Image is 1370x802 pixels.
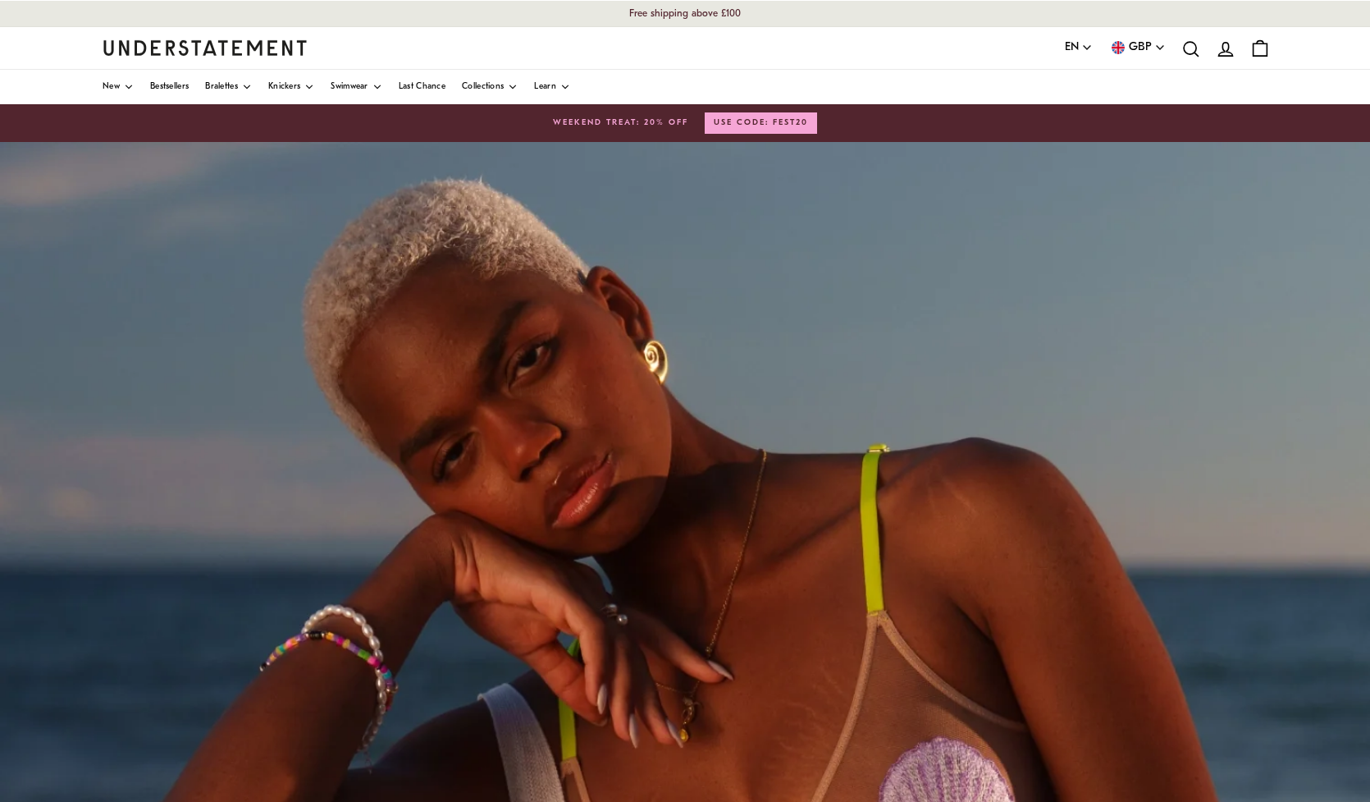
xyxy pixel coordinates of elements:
span: WEEKEND TREAT: 20% OFF [553,117,688,130]
a: Understatement Homepage [103,40,308,55]
a: Knickers [268,70,314,104]
span: New [103,83,120,91]
span: EN [1065,39,1079,57]
span: Swimwear [331,83,368,91]
a: Bralettes [205,70,252,104]
a: Collections [462,70,518,104]
span: Bralettes [205,83,238,91]
a: WEEKEND TREAT: 20% OFFUSE CODE: FEST20 [103,112,1267,134]
button: GBP [1109,39,1166,57]
span: GBP [1129,39,1152,57]
button: EN [1065,39,1093,57]
p: Free shipping above £100 [576,3,794,25]
a: Swimwear [331,70,381,104]
a: New [103,70,134,104]
span: Bestsellers [150,83,189,91]
a: Last Chance [399,70,445,104]
span: Collections [462,83,504,91]
a: Learn [534,70,570,104]
a: Bestsellers [150,70,189,104]
span: Knickers [268,83,300,91]
button: USE CODE: FEST20 [705,112,817,134]
span: Learn [534,83,556,91]
span: Last Chance [399,83,445,91]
